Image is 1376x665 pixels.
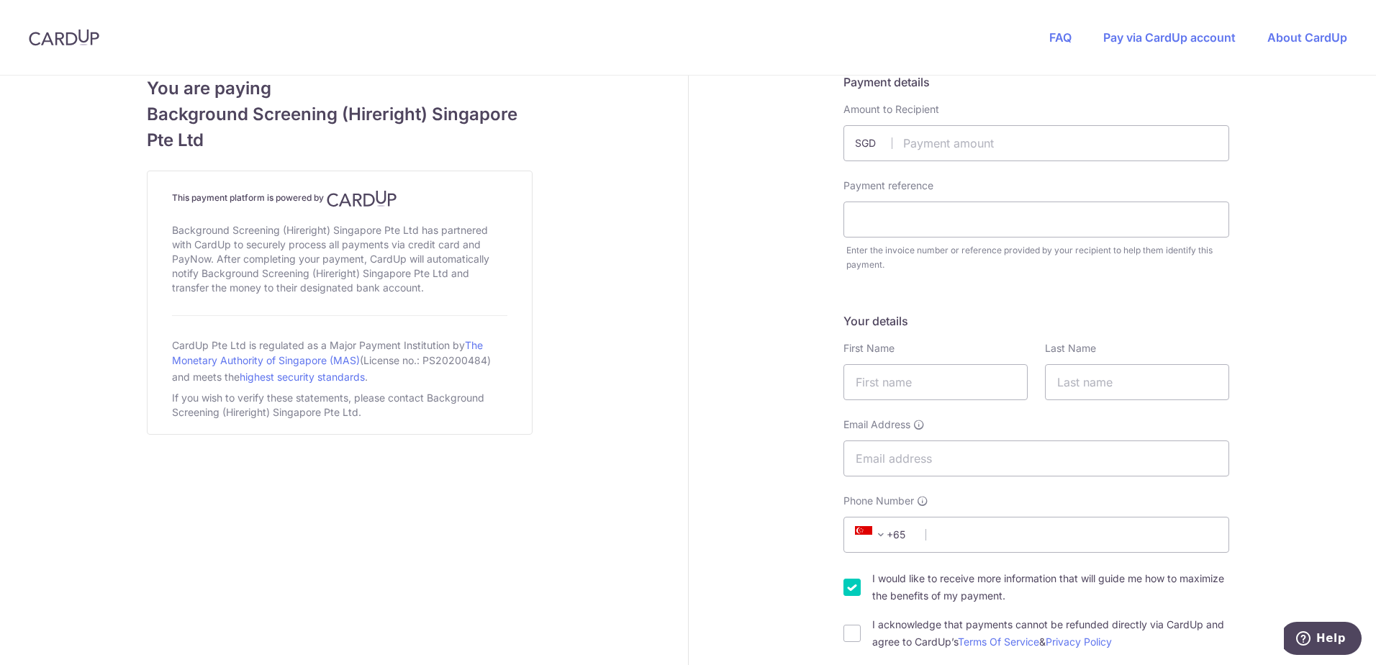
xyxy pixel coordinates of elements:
a: FAQ [1049,30,1072,45]
a: Privacy Policy [1046,635,1112,648]
a: Terms Of Service [958,635,1039,648]
div: Background Screening (Hireright) Singapore Pte Ltd has partnered with CardUp to securely process ... [172,220,507,298]
h5: Payment details [843,73,1229,91]
span: Phone Number [843,494,914,508]
input: Email address [843,440,1229,476]
span: Email Address [843,417,910,432]
iframe: Opens a widget where you can find more information [1284,622,1362,658]
div: If you wish to verify these statements, please contact Background Screening (Hireright) Singapore... [172,388,507,422]
span: SGD [855,136,892,150]
label: I acknowledge that payments cannot be refunded directly via CardUp and agree to CardUp’s & [872,616,1229,651]
label: Last Name [1045,341,1096,356]
input: Payment amount [843,125,1229,161]
img: CardUp [29,29,99,46]
a: highest security standards [240,371,365,383]
label: I would like to receive more information that will guide me how to maximize the benefits of my pa... [872,570,1229,605]
input: First name [843,364,1028,400]
label: Payment reference [843,178,933,193]
div: Enter the invoice number or reference provided by your recipient to help them identify this payment. [846,243,1229,272]
span: +65 [855,526,890,543]
div: CardUp Pte Ltd is regulated as a Major Payment Institution by (License no.: PS20200484) and meets... [172,333,507,388]
img: CardUp [327,190,397,207]
a: About CardUp [1267,30,1347,45]
span: Background Screening (Hireright) Singapore Pte Ltd [147,101,533,153]
a: Pay via CardUp account [1103,30,1236,45]
span: You are paying [147,76,533,101]
label: Amount to Recipient [843,102,939,117]
span: +65 [851,526,915,543]
label: First Name [843,341,895,356]
h4: This payment platform is powered by [172,190,507,207]
input: Last name [1045,364,1229,400]
h5: Your details [843,312,1229,330]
